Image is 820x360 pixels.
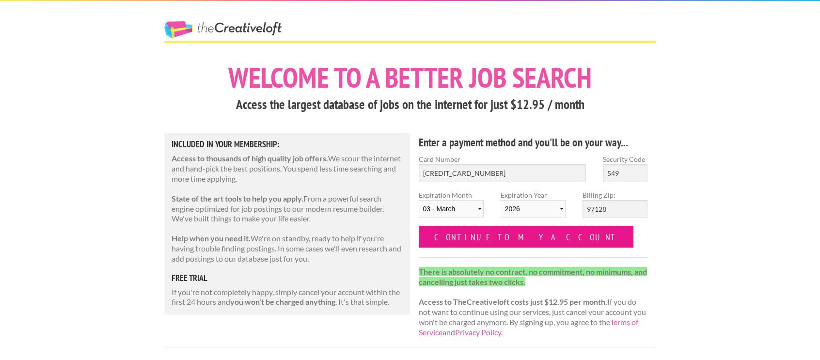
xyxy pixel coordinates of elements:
[419,190,484,226] label: Expiration Month
[419,135,648,150] h4: Enter a payment method and you'll be on your way...
[230,297,335,306] strong: you won't be charged anything
[164,21,282,39] a: The Creative Loft
[172,234,251,243] strong: Help when you need it.
[419,267,647,286] strong: There is absolutely no contract, no commitment, no minimums, and cancelling just takes two clicks.
[419,200,484,218] select: Expiration Month
[501,200,566,218] select: Expiration Year
[419,297,607,306] strong: Access to TheCreativeloft costs just $12.95 per month.
[172,274,403,282] h5: free trial
[172,194,403,224] p: From a powerful search engine optimized for job postings to our modern resume builder. We've buil...
[419,226,634,248] input: Continue to my account
[603,154,647,164] label: Security Code
[172,287,403,308] p: If you're not completely happy, simply cancel your account within the first 24 hours and . It's t...
[172,234,403,264] p: We're on standby, ready to help if you're having trouble finding postings. In some cases we'll ev...
[172,154,328,163] strong: Access to thousands of high quality job offers.
[164,63,656,92] h1: Welcome to a better job search
[419,267,648,338] p: If you do not want to continue using our services, just cancel your account you won't be charged ...
[419,154,586,164] label: Card Number
[419,317,638,337] a: Terms of Service
[455,328,501,337] a: Privacy Policy
[172,140,403,149] h5: Included in Your Membership:
[164,95,656,114] h3: Access the largest database of jobs on the internet for just $12.95 / month
[172,194,303,203] strong: State of the art tools to help you apply.
[172,154,403,184] p: We scour the internet and hand-pick the best positions. You spend less time searching and more ti...
[583,190,647,200] label: Billing Zip:
[501,190,566,226] label: Expiration Year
